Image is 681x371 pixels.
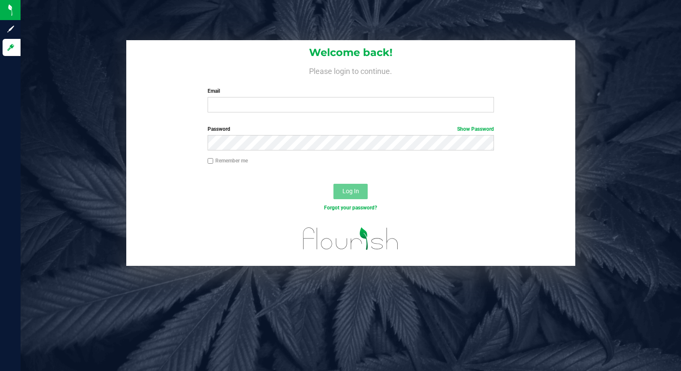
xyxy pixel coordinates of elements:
label: Remember me [208,157,248,165]
inline-svg: Sign up [6,25,15,33]
a: Forgot your password? [324,205,377,211]
button: Log In [333,184,368,199]
h4: Please login to continue. [126,65,575,75]
span: Log In [342,188,359,194]
img: flourish_logo.svg [294,221,407,256]
inline-svg: Log in [6,43,15,52]
a: Show Password [457,126,494,132]
label: Email [208,87,494,95]
h1: Welcome back! [126,47,575,58]
input: Remember me [208,158,214,164]
span: Password [208,126,230,132]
